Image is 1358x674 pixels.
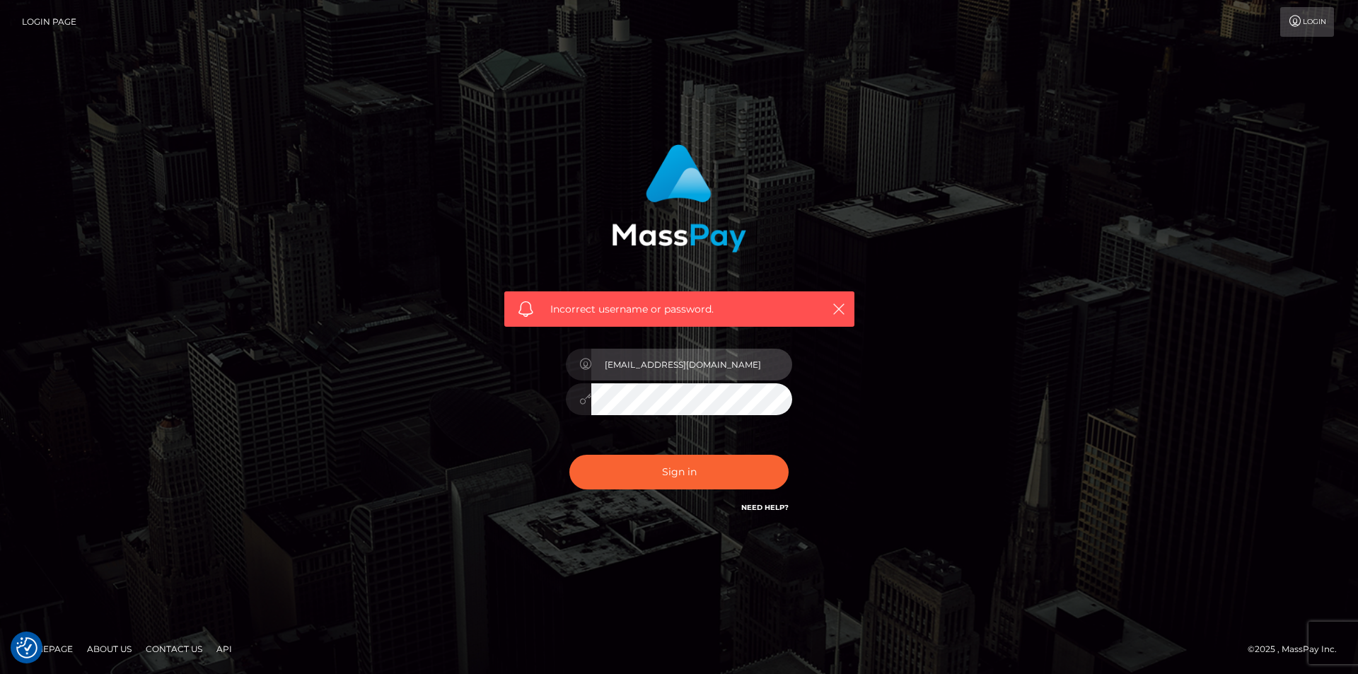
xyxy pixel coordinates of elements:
[16,637,37,658] img: Revisit consent button
[612,144,746,252] img: MassPay Login
[16,637,37,658] button: Consent Preferences
[140,638,208,660] a: Contact Us
[1248,641,1347,657] div: © 2025 , MassPay Inc.
[550,302,808,317] span: Incorrect username or password.
[569,455,789,489] button: Sign in
[1280,7,1334,37] a: Login
[741,503,789,512] a: Need Help?
[81,638,137,660] a: About Us
[591,349,792,380] input: Username...
[16,638,79,660] a: Homepage
[211,638,238,660] a: API
[22,7,76,37] a: Login Page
